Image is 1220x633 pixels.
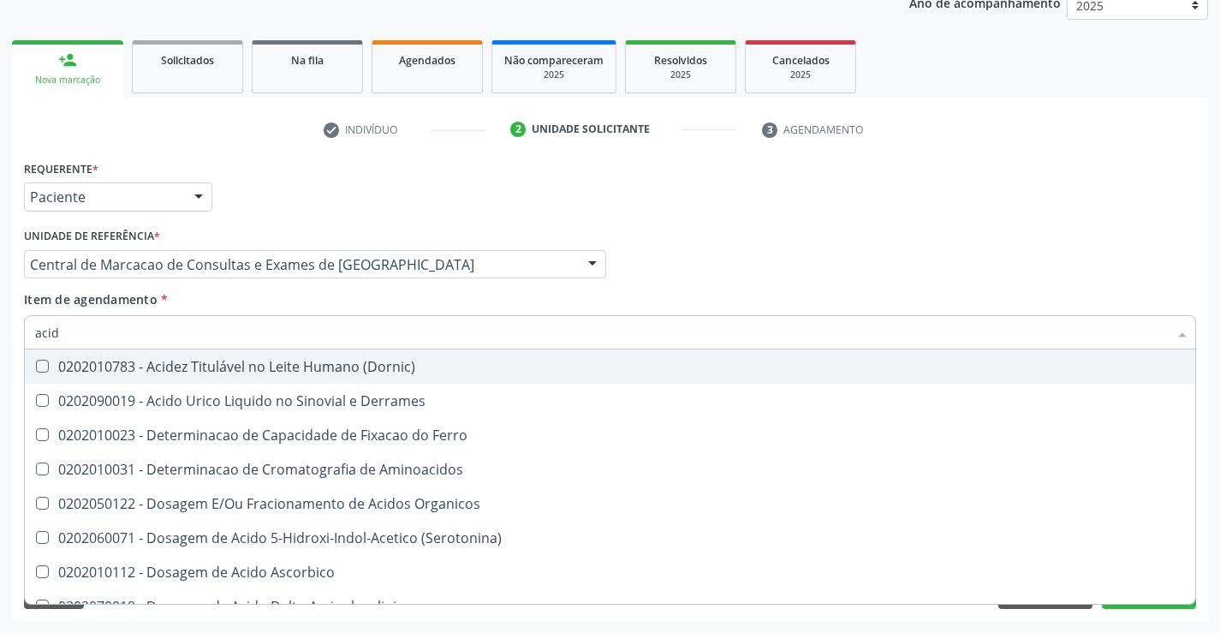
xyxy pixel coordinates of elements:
[532,122,650,137] div: Unidade solicitante
[35,394,1185,408] div: 0202090019 - Acido Urico Liquido no Sinovial e Derrames
[772,53,830,68] span: Cancelados
[510,122,526,137] div: 2
[35,600,1185,613] div: 0202070018 - Dosagem de Acido Delta-Aminolevulinico
[399,53,455,68] span: Agendados
[161,53,214,68] span: Solicitados
[58,51,77,69] div: person_add
[30,188,177,206] span: Paciente
[35,497,1185,511] div: 0202050122 - Dosagem E/Ou Fracionamento de Acidos Organicos
[638,69,723,81] div: 2025
[35,463,1185,476] div: 0202010031 - Determinacao de Cromatografia de Aminoacidos
[758,69,843,81] div: 2025
[35,315,1168,349] input: Buscar por procedimentos
[35,531,1185,545] div: 0202060071 - Dosagem de Acido 5-Hidroxi-Indol-Acetico (Serotonina)
[291,53,324,68] span: Na fila
[24,291,158,308] span: Item de agendamento
[504,69,604,81] div: 2025
[24,224,160,250] label: Unidade de referência
[654,53,707,68] span: Resolvidos
[24,156,98,182] label: Requerente
[504,53,604,68] span: Não compareceram
[35,565,1185,579] div: 0202010112 - Dosagem de Acido Ascorbico
[35,360,1185,373] div: 0202010783 - Acidez Titulável no Leite Humano (Dornic)
[30,256,571,273] span: Central de Marcacao de Consultas e Exames de [GEOGRAPHIC_DATA]
[24,74,111,87] div: Nova marcação
[35,428,1185,442] div: 0202010023 - Determinacao de Capacidade de Fixacao do Ferro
